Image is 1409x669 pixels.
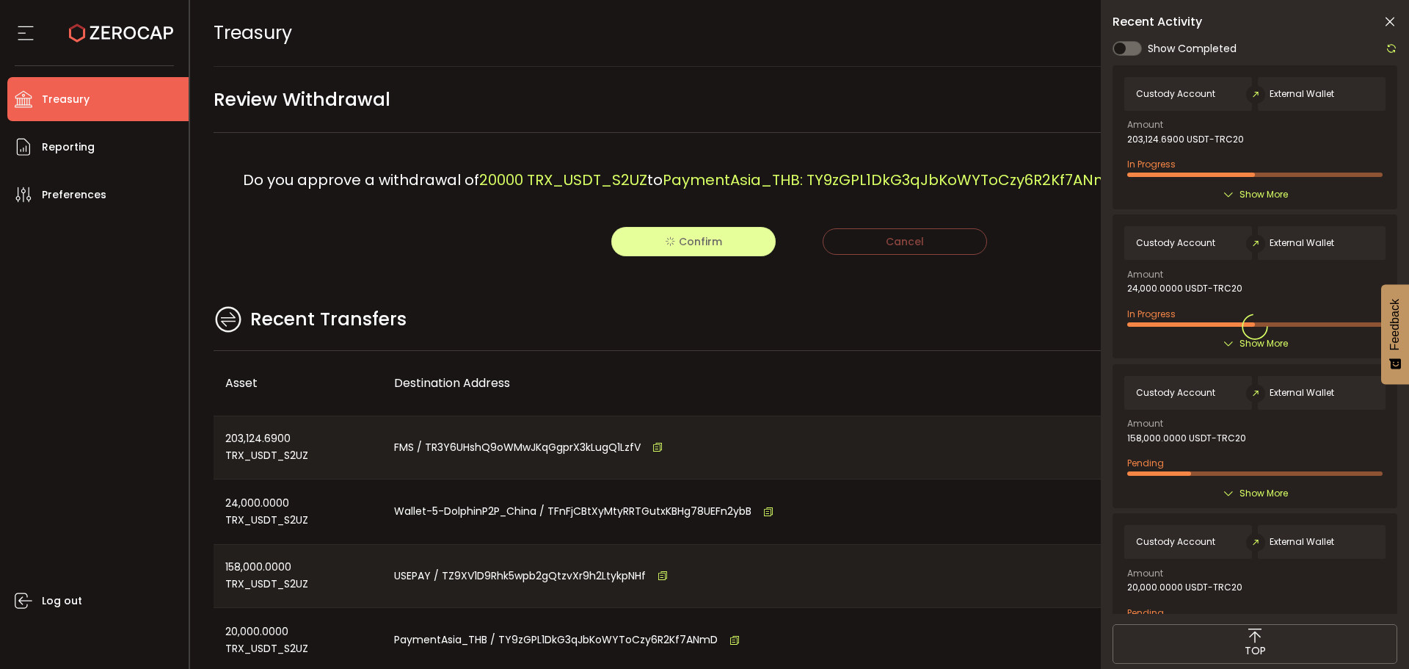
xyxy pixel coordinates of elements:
span: to [647,170,663,190]
div: 158,000.0000 TRX_USDT_S2UZ [214,545,382,608]
span: FMS / TR3Y6UHshQ9oWMwJKqGgprX3kLugQ1LzfV [394,439,641,456]
span: TOP [1245,643,1266,659]
span: Preferences [42,184,106,206]
div: Asset [214,375,382,391]
button: Cancel [823,228,987,255]
span: Treasury [42,89,90,110]
div: 24,000.0000 TRX_USDT_S2UZ [214,480,382,544]
span: Wallet-5-DolphinP2P_China / TFnFjCBtXyMtyRRTGutxKBHg78UEFn2ybB [394,503,751,520]
span: Reporting [42,137,95,158]
span: PaymentAsia_THB: TY9zGPL1DkG3qJbKoWYToCzy6R2Kf7ANmD. [663,170,1123,190]
button: Feedback - Show survey [1381,284,1409,384]
div: [DATE] 07:50:58 [1088,480,1257,544]
span: Recent Transfers [250,305,407,333]
span: Do you approve a withdrawal of [243,170,479,190]
iframe: Chat Widget [1336,599,1409,669]
span: Recent Activity [1113,16,1202,28]
div: Date [1088,375,1257,391]
div: Destination Address [382,375,1088,391]
div: [DATE] 07:52:08 [1088,416,1257,480]
span: Cancel [886,234,924,249]
span: Treasury [214,20,292,46]
span: Review Withdrawal [214,83,390,116]
span: 20000 TRX_USDT_S2UZ [479,170,647,190]
span: Log out [42,590,82,612]
div: 203,124.6900 TRX_USDT_S2UZ [214,416,382,480]
div: [DATE] 07:49:42 [1088,545,1257,608]
span: USEPAY / TZ9XV1D9Rhk5wpb2gQtzvXr9h2LtykpNHf [394,568,646,585]
span: PaymentAsia_THB / TY9zGPL1DkG3qJbKoWYToCzy6R2Kf7ANmD [394,632,718,648]
span: Feedback [1388,299,1402,350]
